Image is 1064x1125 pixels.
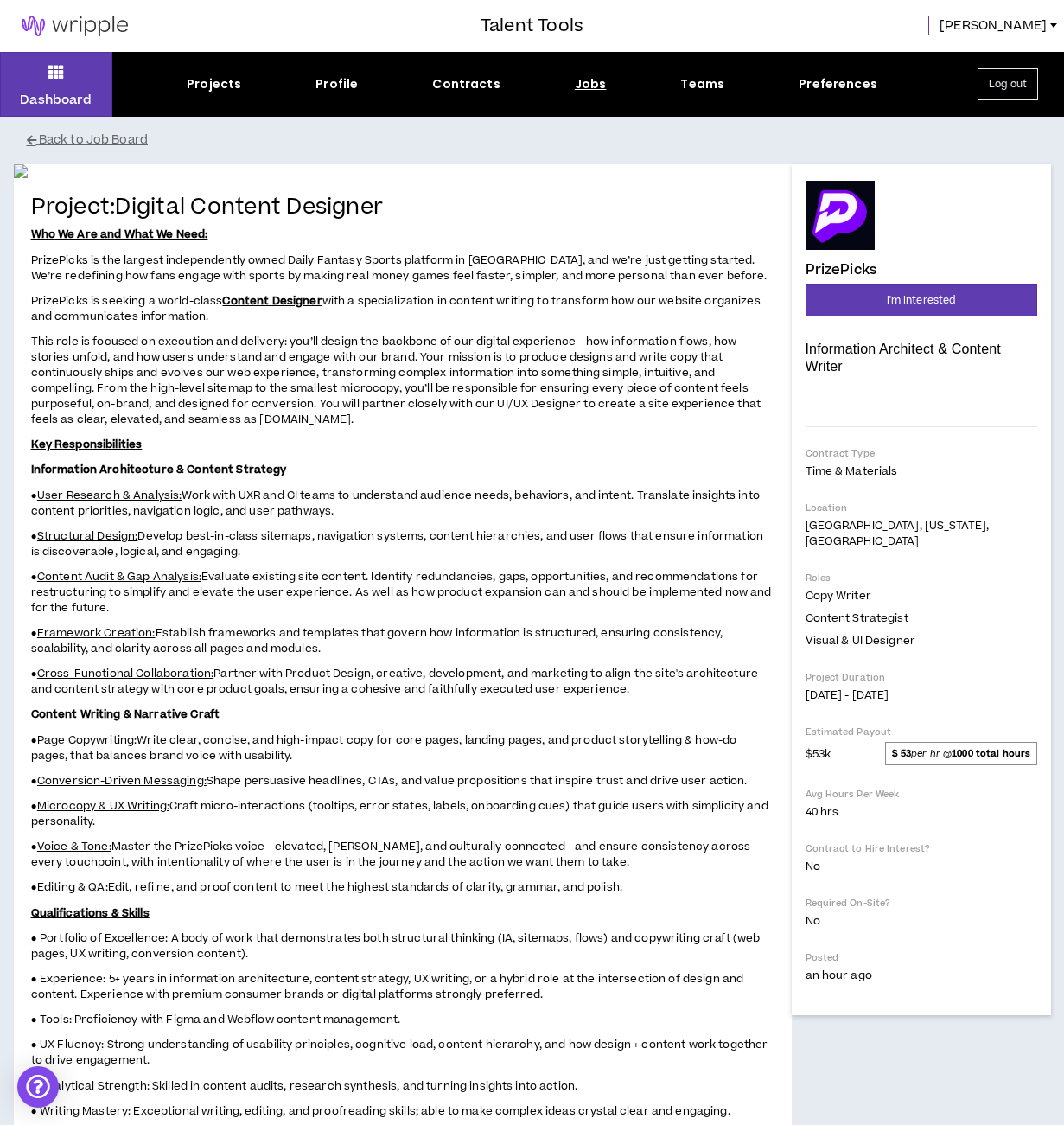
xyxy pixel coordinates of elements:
[31,625,37,641] span: ●
[806,572,1037,585] p: Roles
[806,725,1037,738] p: Estimated Payout
[806,859,1037,874] p: No
[31,839,37,854] span: ●
[806,463,1037,479] p: Time & Materials
[31,488,760,519] span: Work with UXR and CI teams to understand audience needs, behaviors, and intent. Translate insight...
[207,773,748,789] span: Shape persuasive headlines, CTAs, and value propositions that inspire trust and drive user action.
[31,1037,768,1068] span: ● UX Fluency: Strong understanding of usability principles, cognitive load, content hierarchy, an...
[37,528,138,544] span: Structural Design:
[31,569,37,585] span: ●
[885,742,1036,764] span: per hr @
[31,773,37,789] span: ●
[806,913,1037,929] p: No
[31,1078,578,1094] span: ● Analytical Strength: Skilled in content audits, research synthesis, and turning insights into a...
[37,488,182,503] span: User Research & Analysis:
[31,252,768,284] span: PrizePicks is the largest independently owned Daily Fantasy Sports platform in [GEOGRAPHIC_DATA],...
[14,164,792,178] img: zP7l9CrXqebduUtNQWoZQrnVrNNZCLEnQJWiEBOy.png
[17,1066,59,1108] div: Open Intercom Messenger
[31,905,150,921] strong: Qualifications & Skills
[806,518,1037,549] p: [GEOGRAPHIC_DATA], [US_STATE], [GEOGRAPHIC_DATA]
[31,293,761,324] span: with a specialization in content writing to transform how our website organizes and communicates ...
[806,262,877,278] h4: PrizePicks
[31,879,37,895] span: ●
[27,125,1064,156] button: Back to Job Board
[806,897,1037,910] p: Required On-Site?
[978,68,1038,100] button: Log out
[31,488,37,503] span: ●
[31,528,37,544] span: ●
[806,842,1037,855] p: Contract to Hire Interest?
[20,91,92,109] p: Dashboard
[315,75,358,93] div: Profile
[37,732,137,748] span: Page Copywriting:
[806,804,1037,820] p: 40 hrs
[806,687,1037,703] p: [DATE] - [DATE]
[31,706,220,722] strong: Content Writing & Narrative Craft
[31,666,37,681] span: ●
[887,292,956,309] span: I'm Interested
[37,666,213,681] span: Cross-Functional Collaboration:
[952,747,1030,760] strong: 1000 total hours
[31,732,737,764] span: Write clear, concise, and high-impact copy for core pages, landing pages, and product storytellin...
[31,528,763,559] span: Develop best-in-class sitemaps, navigation systems, content hierarchies, and user flows that ensu...
[806,588,871,604] span: Copy Writer
[31,625,723,656] span: Establish frameworks and templates that govern how information is structured, ensuring consistenc...
[432,75,500,93] div: Contracts
[806,341,1037,375] p: Information Architect & Content Writer
[680,75,724,93] div: Teams
[31,569,772,616] span: Evaluate existing site content. Identify redundancies, gaps, opportunities, and recommendations f...
[31,195,774,221] h4: Project: Digital Content Designer
[31,732,37,748] span: ●
[806,671,1037,684] p: Project Duration
[31,798,37,814] span: ●
[31,798,768,829] span: Craft micro-interactions (tooltips, error states, labels, onboarding cues) that guide users with ...
[31,437,143,452] strong: Key Responsibilities
[892,747,911,760] strong: $ 53
[806,743,831,764] span: $53k
[37,773,207,789] span: Conversion-Driven Messaging:
[806,284,1037,316] button: I'm Interested
[31,1012,401,1027] span: ● Tools: Proficiency with Figma and Webflow content management.
[31,930,761,962] span: ● Portfolio of Excellence: A body of work that demonstrates both structural thinking (IA, sitemap...
[37,839,111,854] span: Voice & Tone:
[37,569,201,585] span: Content Audit & Gap Analysis:
[31,666,758,697] span: Partner with Product Design, creative, development, and marketing to align the site's architectur...
[806,968,1037,983] p: an hour ago
[108,879,622,895] span: Edit, refi ne, and proof content to meet the highest standards of clarity, grammar, and polish.
[222,293,322,309] strong: Content Designer
[806,951,1037,964] p: Posted
[806,788,1037,801] p: Avg Hours Per Week
[799,75,877,93] div: Preferences
[31,227,208,242] strong: Who We Are and What We Need:
[37,879,108,895] span: Editing & QA:
[37,798,169,814] span: Microcopy & UX Writing:
[806,633,915,649] span: Visual & UI Designer
[481,13,583,39] h3: Talent Tools
[31,334,761,427] span: This role is focused on execution and delivery: you’ll design the backbone of our digital experie...
[31,293,223,309] span: PrizePicks is seeking a world-class
[940,16,1047,35] span: [PERSON_NAME]
[37,625,156,641] span: Framework Creation:
[806,502,1037,515] p: Location
[806,610,908,626] span: Content Strategist
[187,75,241,93] div: Projects
[31,1103,730,1119] span: ● Writing Mastery: Exceptional writing, editing, and proofreading skills; able to make complex id...
[806,447,1037,460] p: Contract Type
[31,971,744,1002] span: ● Experience: 5+ years in information architecture, content strategy, UX writing, or a hybrid rol...
[31,462,287,477] strong: Information Architecture & Content Strategy
[31,839,751,870] span: Master the PrizePicks voice - elevated, [PERSON_NAME], and culturally connected - and ensure cons...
